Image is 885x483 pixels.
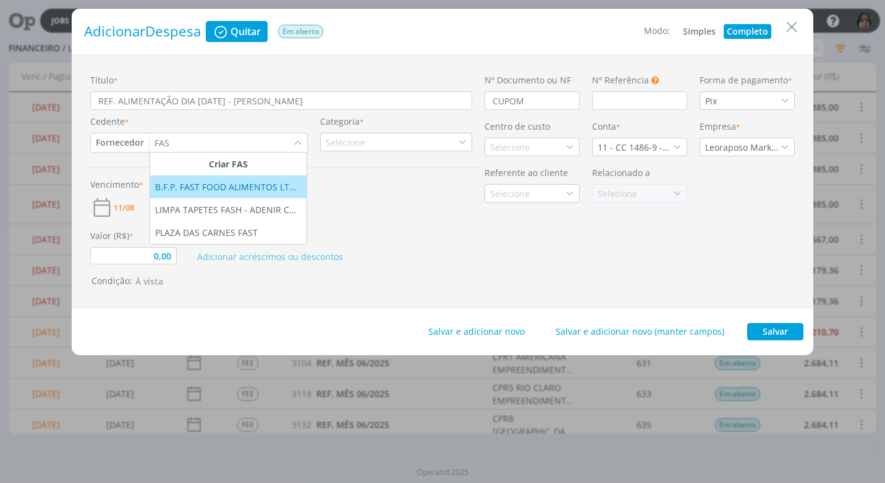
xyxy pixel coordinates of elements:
[598,141,673,154] div: 11 - CC 1486-9 - [GEOGRAPHIC_DATA]
[592,73,649,86] label: Nº Referência
[485,73,571,86] label: Nº Documento ou NF
[145,22,201,41] span: Despesa
[485,187,532,200] div: Selecione
[700,120,740,133] label: Empresa
[700,141,781,154] div: Leoraposo Marketing Ltda.
[209,158,248,170] a: Criar FAS
[747,323,803,340] button: Salvar
[705,141,781,154] div: Leoraposo Marketing Ltda.
[155,226,260,239] div: PLAZA DAS CARNES FAST
[72,9,813,355] div: dialog
[644,24,670,39] div: Modo:
[593,141,673,154] div: 11 - CC 1486-9 - SICOOB
[700,73,792,86] label: Forma de pagamento
[680,24,719,39] button: Simples
[724,24,771,39] button: Completo
[90,178,143,191] label: Vencimento
[485,120,550,133] label: Centro de custo
[155,203,302,216] div: LIMPA TAPETES FASH - ADENIR CUSTODIO JORGE 16801612883
[320,115,364,128] label: Categoria
[150,134,294,151] input: Pesquisar
[420,323,533,340] button: Salvar e adicionar novo
[321,136,368,149] div: Selecione
[114,204,134,212] span: 11/08
[485,141,532,154] div: Selecione
[91,133,149,152] button: Fornecedor
[490,187,532,200] div: Selecione
[277,24,324,39] button: Em aberto
[90,229,133,242] label: Valor (R$)
[705,94,719,107] div: Pix
[90,73,118,86] label: Título
[490,141,532,154] div: Selecione
[592,166,650,179] label: Relacionado a
[598,187,640,200] div: Selecione
[782,17,801,36] button: Close
[206,21,268,42] button: Quitar
[84,23,201,40] h1: Adicionar
[326,136,368,149] div: Selecione
[90,115,129,128] label: Cedente
[700,94,719,107] div: Pix
[592,120,620,133] label: Conta
[155,180,302,193] div: B.F.P. FAST FOOD ALIMENTOS LTDA
[593,187,640,200] div: Selecione
[91,275,169,287] span: Condição:
[231,27,261,36] span: Quitar
[548,323,732,340] button: Salvar e adicionar novo (manter campos)
[485,166,568,179] label: Referente ao cliente
[278,25,323,38] span: Em aberto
